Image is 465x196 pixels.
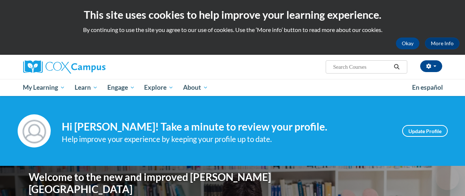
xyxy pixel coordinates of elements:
[103,79,140,96] a: Engage
[18,79,448,96] div: Main menu
[144,83,174,92] span: Explore
[18,114,51,147] img: Profile Image
[62,133,391,145] div: Help improve your experience by keeping your profile up to date.
[107,83,135,92] span: Engage
[6,7,459,22] h2: This site uses cookies to help improve your learning experience.
[183,83,208,92] span: About
[425,38,459,49] a: More Info
[75,83,98,92] span: Learn
[420,60,442,72] button: Account Settings
[412,83,443,91] span: En español
[6,26,459,34] p: By continuing to use the site you agree to our use of cookies. Use the ‘More info’ button to read...
[391,63,402,71] button: Search
[332,63,391,71] input: Search Courses
[29,171,295,196] h1: Welcome to the new and improved [PERSON_NAME][GEOGRAPHIC_DATA]
[402,125,448,137] a: Update Profile
[70,79,103,96] a: Learn
[18,79,70,96] a: My Learning
[23,60,155,74] a: Cox Campus
[393,64,400,70] i: 
[178,79,213,96] a: About
[62,121,391,133] h4: Hi [PERSON_NAME]! Take a minute to review your profile.
[436,167,459,190] iframe: Button to launch messaging window
[139,79,178,96] a: Explore
[23,83,65,92] span: My Learning
[23,60,105,74] img: Cox Campus
[396,38,419,49] button: Okay
[407,80,448,95] a: En español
